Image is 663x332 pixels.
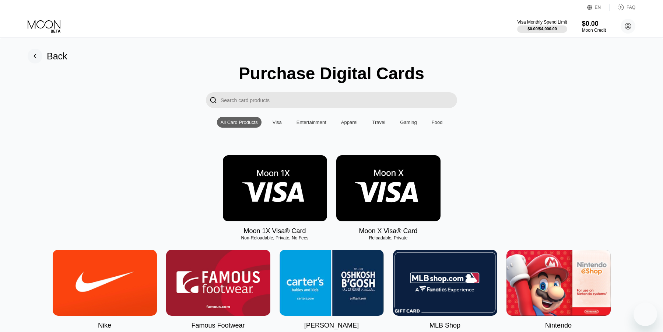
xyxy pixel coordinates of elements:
[239,63,424,83] div: Purchase Digital Cards
[587,4,610,11] div: EN
[627,5,635,10] div: FAQ
[545,322,572,329] div: Nintendo
[428,117,446,128] div: Food
[273,120,282,125] div: Visa
[217,117,262,128] div: All Card Products
[221,120,258,125] div: All Card Products
[582,28,606,33] div: Moon Credit
[28,49,67,63] div: Back
[517,20,567,25] div: Visa Monthly Spend Limit
[337,117,361,128] div: Apparel
[634,302,657,326] iframe: Button to launch messaging window
[527,27,557,31] div: $0.00 / $4,000.00
[610,4,635,11] div: FAQ
[396,117,421,128] div: Gaming
[517,20,567,33] div: Visa Monthly Spend Limit$0.00/$4,000.00
[210,96,217,104] div: 
[372,120,386,125] div: Travel
[359,227,417,235] div: Moon X Visa® Card
[595,5,601,10] div: EN
[269,117,285,128] div: Visa
[98,322,111,329] div: Nike
[582,20,606,28] div: $0.00
[400,120,417,125] div: Gaming
[221,92,457,108] input: Search card products
[369,117,389,128] div: Travel
[47,51,67,62] div: Back
[304,322,359,329] div: [PERSON_NAME]
[336,235,441,241] div: Reloadable, Private
[341,120,358,125] div: Apparel
[206,92,221,108] div: 
[432,120,443,125] div: Food
[243,227,306,235] div: Moon 1X Visa® Card
[223,235,327,241] div: Non-Reloadable, Private, No Fees
[293,117,330,128] div: Entertainment
[297,120,326,125] div: Entertainment
[582,20,606,33] div: $0.00Moon Credit
[191,322,245,329] div: Famous Footwear
[429,322,460,329] div: MLB Shop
